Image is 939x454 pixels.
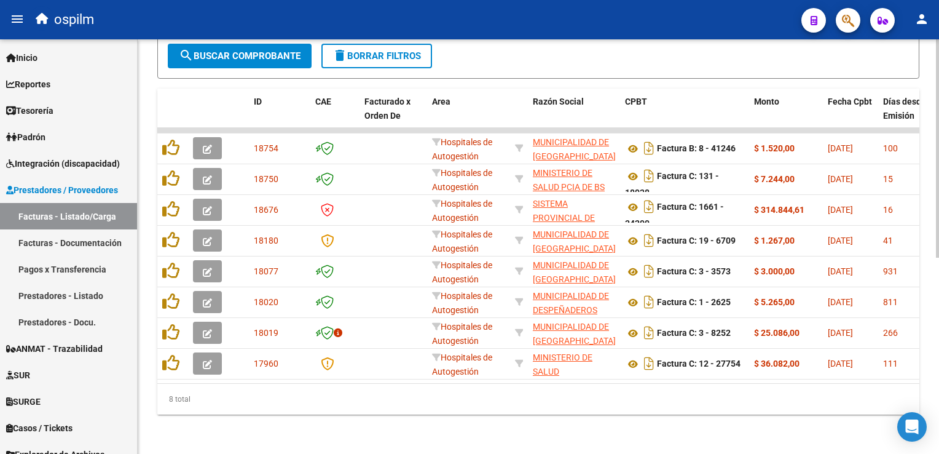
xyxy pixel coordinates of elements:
[533,135,615,161] div: 30545681508
[533,166,615,192] div: 30626983398
[828,328,853,338] span: [DATE]
[432,291,492,315] span: Hospitales de Autogestión
[6,421,73,435] span: Casos / Tickets
[359,89,427,143] datatable-header-cell: Facturado x Orden De
[533,260,616,284] span: MUNICIPALIDAD DE [GEOGRAPHIC_DATA]
[254,143,278,153] span: 18754
[254,205,278,215] span: 18676
[754,266,795,276] strong: $ 3.000,00
[533,320,615,346] div: 30999229790
[625,97,647,106] span: CPBT
[533,137,616,175] span: MUNICIPALIDAD DE [GEOGRAPHIC_DATA][PERSON_NAME]
[883,174,893,184] span: 15
[754,174,795,184] strong: $ 7.244,00
[828,266,853,276] span: [DATE]
[657,329,731,338] strong: Factura C: 3 - 8252
[6,368,30,382] span: SUR
[315,97,331,106] span: CAE
[823,89,878,143] datatable-header-cell: Fecha Cpbt
[6,78,50,91] span: Reportes
[897,412,927,442] div: Open Intercom Messenger
[533,258,615,284] div: 30668656346
[179,50,301,62] span: Buscar Comprobante
[878,89,933,143] datatable-header-cell: Días desde Emisión
[254,266,278,276] span: 18077
[754,328,800,338] strong: $ 25.086,00
[427,89,510,143] datatable-header-cell: Area
[432,137,492,161] span: Hospitales de Autogestión
[6,183,118,197] span: Prestadores / Proveedores
[254,297,278,307] span: 18020
[828,205,853,215] span: [DATE]
[432,352,492,376] span: Hospitales de Autogestión
[6,130,45,144] span: Padrón
[157,384,919,415] div: 8 total
[657,298,731,308] strong: Factura C: 1 - 2625
[364,97,411,121] span: Facturado x Orden De
[641,354,657,373] i: Descargar documento
[533,197,615,223] div: 30691822849
[883,359,898,368] span: 111
[754,143,795,153] strong: $ 1.520,00
[254,174,278,184] span: 18750
[828,143,853,153] span: [DATE]
[641,323,657,343] i: Descargar documento
[657,236,736,246] strong: Factura C: 19 - 6709
[883,236,893,245] span: 41
[254,97,262,106] span: ID
[828,359,853,368] span: [DATE]
[533,291,609,315] span: MUNICIPALIDAD DE DESPEÑADEROS
[641,231,657,250] i: Descargar documento
[828,174,853,184] span: [DATE]
[179,48,194,63] mat-icon: search
[828,236,853,245] span: [DATE]
[168,44,312,68] button: Buscar Comprobante
[883,266,898,276] span: 931
[533,352,592,376] span: MINISTERIO DE SALUD
[432,199,492,223] span: Hospitales de Autogestión
[432,168,492,192] span: Hospitales de Autogestión
[6,157,120,170] span: Integración (discapacidad)
[432,97,450,106] span: Area
[828,97,872,106] span: Fecha Cpbt
[54,6,94,33] span: ospilm
[533,289,615,315] div: 30999067715
[754,205,804,215] strong: $ 314.844,61
[641,292,657,312] i: Descargar documento
[828,297,853,307] span: [DATE]
[625,172,719,198] strong: Factura C: 131 - 18928
[533,199,595,237] span: SISTEMA PROVINCIAL DE SALUD
[657,144,736,154] strong: Factura B: 8 - 41246
[620,89,749,143] datatable-header-cell: CPBT
[533,97,584,106] span: Razón Social
[332,48,347,63] mat-icon: delete
[883,143,898,153] span: 100
[10,12,25,26] mat-icon: menu
[533,168,605,206] span: MINISTERIO DE SALUD PCIA DE BS AS
[749,89,823,143] datatable-header-cell: Monto
[332,50,421,62] span: Borrar Filtros
[533,228,615,253] div: 30681615322
[625,202,724,229] strong: Factura C: 1661 - 34200
[754,297,795,307] strong: $ 5.265,00
[641,261,657,281] i: Descargar documento
[6,51,37,65] span: Inicio
[533,322,616,346] span: MUNICIPALIDAD DE [GEOGRAPHIC_DATA]
[321,44,432,68] button: Borrar Filtros
[914,12,929,26] mat-icon: person
[641,197,657,217] i: Descargar documento
[432,229,492,253] span: Hospitales de Autogestión
[432,260,492,284] span: Hospitales de Autogestión
[254,236,278,245] span: 18180
[6,342,103,356] span: ANMAT - Trazabilidad
[883,97,926,121] span: Días desde Emisión
[641,138,657,158] i: Descargar documento
[528,89,620,143] datatable-header-cell: Razón Social
[641,166,657,186] i: Descargar documento
[254,359,278,368] span: 17960
[754,359,800,368] strong: $ 36.082,00
[883,205,893,215] span: 16
[533,229,616,268] span: MUNICIPALIDAD DE [GEOGRAPHIC_DATA] ARGENTINAS
[254,328,278,338] span: 18019
[6,104,53,117] span: Tesorería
